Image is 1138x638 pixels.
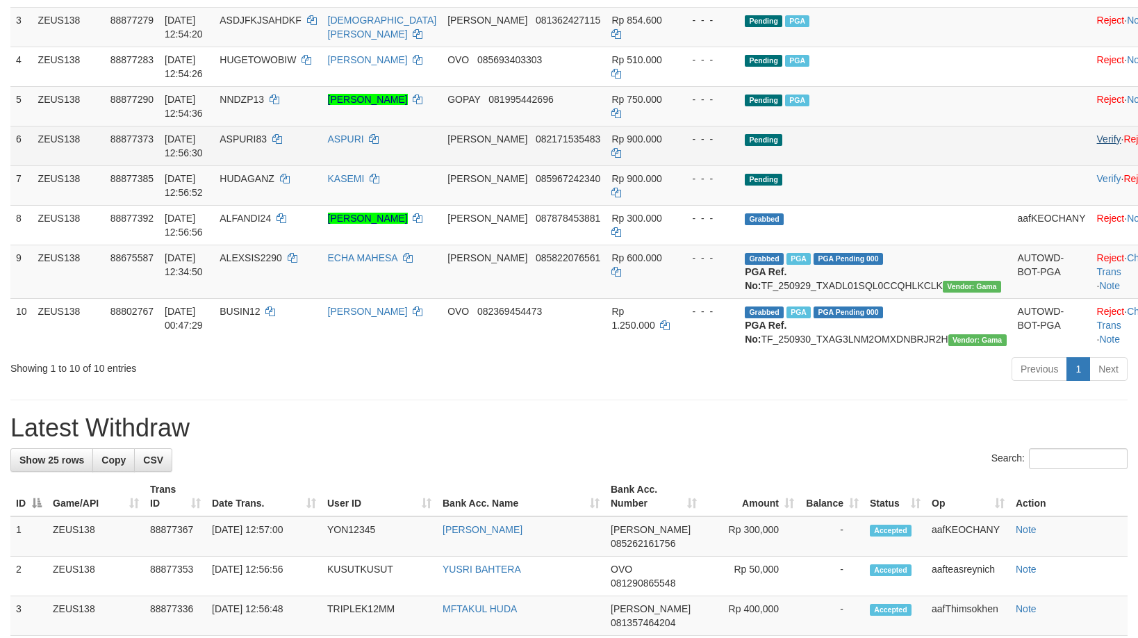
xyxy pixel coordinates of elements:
[10,86,33,126] td: 5
[681,13,734,27] div: - - -
[443,564,521,575] a: YUSRI BAHTERA
[1099,280,1120,291] a: Note
[745,213,784,225] span: Grabbed
[611,252,661,263] span: Rp 600.000
[165,94,203,119] span: [DATE] 12:54:36
[110,54,154,65] span: 88877283
[165,213,203,238] span: [DATE] 12:56:56
[447,252,527,263] span: [PERSON_NAME]
[10,477,47,516] th: ID: activate to sort column descending
[10,7,33,47] td: 3
[611,213,661,224] span: Rp 300.000
[322,477,437,516] th: User ID: activate to sort column ascending
[745,306,784,318] span: Grabbed
[443,603,517,614] a: MFTAKUL HUDA
[536,173,600,184] span: Copy 085967242340 to clipboard
[864,477,926,516] th: Status: activate to sort column ascending
[110,133,154,145] span: 88877373
[991,448,1128,469] label: Search:
[785,15,809,27] span: Marked by aafanarl
[33,245,105,298] td: ZEUS138
[322,516,437,557] td: YON12345
[447,94,480,105] span: GOPAY
[681,172,734,186] div: - - -
[10,165,33,205] td: 7
[220,173,274,184] span: HUDAGANZ
[10,596,47,636] td: 3
[611,538,675,549] span: Copy 085262161756 to clipboard
[110,173,154,184] span: 88877385
[611,133,661,145] span: Rp 900.000
[477,54,542,65] span: Copy 085693403303 to clipboard
[220,15,301,26] span: ASDJFKJSAHDKF
[1010,477,1128,516] th: Action
[10,47,33,86] td: 4
[220,306,260,317] span: BUSIN12
[785,95,809,106] span: Marked by aafpengsreynich
[145,596,206,636] td: 88877336
[110,94,154,105] span: 88877290
[745,266,786,291] b: PGA Ref. No:
[322,557,437,596] td: KUSUTKUSUT
[536,252,600,263] span: Copy 085822076561 to clipboard
[1097,173,1121,184] a: Verify
[745,174,782,186] span: Pending
[611,94,661,105] span: Rp 750.000
[488,94,553,105] span: Copy 081995442696 to clipboard
[33,47,105,86] td: ZEUS138
[134,448,172,472] a: CSV
[328,54,408,65] a: [PERSON_NAME]
[10,516,47,557] td: 1
[681,132,734,146] div: - - -
[1097,213,1125,224] a: Reject
[10,557,47,596] td: 2
[926,557,1010,596] td: aafteasreynich
[745,134,782,146] span: Pending
[681,53,734,67] div: - - -
[785,55,809,67] span: Marked by aafpengsreynich
[1097,15,1125,26] a: Reject
[1016,564,1037,575] a: Note
[110,15,154,26] span: 88877279
[143,455,163,466] span: CSV
[745,253,784,265] span: Grabbed
[814,253,883,265] span: PGA Pending
[605,477,702,516] th: Bank Acc. Number: activate to sort column ascending
[145,557,206,596] td: 88877353
[328,213,408,224] a: [PERSON_NAME]
[10,126,33,165] td: 6
[220,133,267,145] span: ASPURI83
[536,133,600,145] span: Copy 082171535483 to clipboard
[1097,94,1125,105] a: Reject
[322,596,437,636] td: TRIPLEK12MM
[926,516,1010,557] td: aafKEOCHANY
[681,211,734,225] div: - - -
[220,54,296,65] span: HUGETOWOBIW
[800,557,864,596] td: -
[33,7,105,47] td: ZEUS138
[328,133,364,145] a: ASPURI
[745,95,782,106] span: Pending
[681,251,734,265] div: - - -
[870,564,912,576] span: Accepted
[611,54,661,65] span: Rp 510.000
[328,252,397,263] a: ECHA MAHESA
[10,414,1128,442] h1: Latest Withdraw
[206,596,322,636] td: [DATE] 12:56:48
[110,252,154,263] span: 88675587
[814,306,883,318] span: PGA Pending
[611,617,675,628] span: Copy 081357464204 to clipboard
[447,54,469,65] span: OVO
[739,298,1012,352] td: TF_250930_TXAG3LNM2OMXDNBRJR2H
[1029,448,1128,469] input: Search:
[786,306,811,318] span: Marked by aafsreyleap
[220,94,264,105] span: NNDZP13
[47,477,145,516] th: Game/API: activate to sort column ascending
[328,94,408,105] a: [PERSON_NAME]
[165,306,203,331] span: [DATE] 00:47:29
[1097,306,1125,317] a: Reject
[745,15,782,27] span: Pending
[926,596,1010,636] td: aafThimsokhen
[611,603,691,614] span: [PERSON_NAME]
[92,448,135,472] a: Copy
